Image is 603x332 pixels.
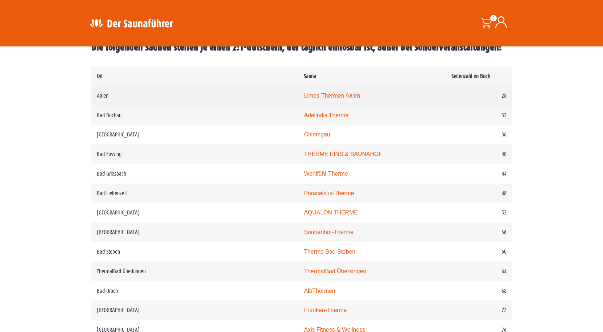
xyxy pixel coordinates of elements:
[446,144,512,164] td: 40
[304,151,382,157] a: THERME EINS & SAUNAHOF
[446,86,512,106] td: 28
[446,281,512,301] td: 68
[304,307,347,313] a: Franken-Therme
[446,106,512,125] td: 32
[304,249,355,255] a: Therme Bad Steben
[91,125,299,144] td: [GEOGRAPHIC_DATA]
[91,281,299,301] td: Bad Urach
[304,131,330,138] a: Chiemgau
[91,242,299,262] td: Bad Steben
[446,222,512,242] td: 56
[446,203,512,222] td: 52
[91,222,299,242] td: [GEOGRAPHIC_DATA]
[490,15,497,21] span: 0
[91,86,299,106] td: Aalen
[304,171,348,177] a: Wohlfühl-Therme
[446,184,512,203] td: 48
[91,300,299,320] td: [GEOGRAPHIC_DATA]
[91,262,299,281] td: ThermalBad Überkingen
[304,73,316,79] b: Sauna
[446,164,512,184] td: 44
[304,93,360,99] a: Limes-Thermen Aalen
[304,209,358,216] a: AQUALON THERME
[446,125,512,144] td: 36
[91,42,501,53] span: Die folgenden Saunen stellen je einen 2:1-Gutschein, der täglich einlösbar ist, außer bei Sonderv...
[91,203,299,222] td: [GEOGRAPHIC_DATA]
[91,106,299,125] td: Bad Buchau
[451,73,490,79] b: Seitenzahl im Buch
[446,242,512,262] td: 60
[91,144,299,164] td: Bad Füssing
[446,300,512,320] td: 72
[97,73,103,79] b: Ort
[446,262,512,281] td: 64
[304,190,354,196] a: Paracelsus-Therme
[304,229,353,235] a: Sonnenhof-Therme
[91,184,299,203] td: Bad Liebenzell
[91,164,299,184] td: Bad Griesbach
[304,112,348,118] a: Adelindis Therme
[304,288,335,294] a: AlbThermen
[304,268,366,274] a: ThermalBad Überkingen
